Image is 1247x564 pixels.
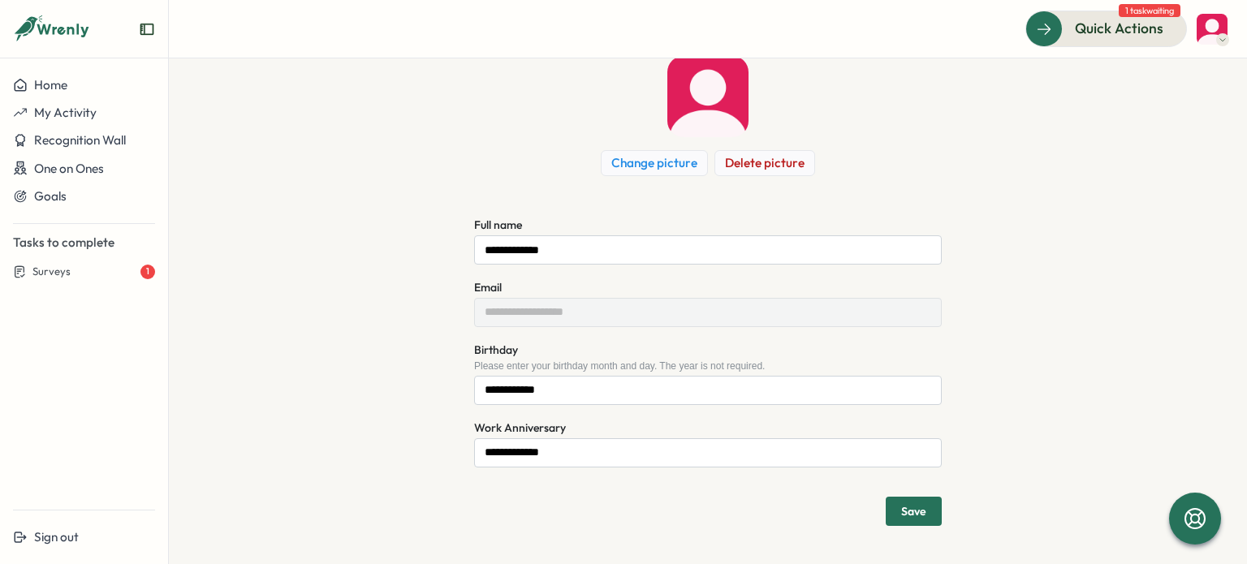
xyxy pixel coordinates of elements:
span: Recognition Wall [34,132,126,148]
span: Goals [34,188,67,204]
p: Tasks to complete [13,234,155,252]
img: Hernan Garcia [1197,14,1228,45]
span: Sign out [34,529,79,545]
span: Home [34,77,67,93]
button: Change picture [601,150,708,176]
div: Please enter your birthday month and day. The year is not required. [474,360,942,372]
button: Expand sidebar [139,21,155,37]
label: Full name [474,217,522,235]
button: Delete picture [714,150,815,176]
span: 1 task waiting [1119,4,1180,17]
span: Quick Actions [1075,18,1163,39]
img: Hernan Garcia [667,56,749,137]
span: One on Ones [34,161,104,176]
label: Email [474,279,502,297]
label: Work Anniversary [474,420,566,437]
label: Birthday [474,342,518,359]
button: Quick Actions [1025,11,1187,46]
div: 1 [140,265,155,279]
span: Save [901,506,926,517]
span: Surveys [32,265,71,279]
button: Save [886,497,942,526]
span: My Activity [34,105,97,120]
